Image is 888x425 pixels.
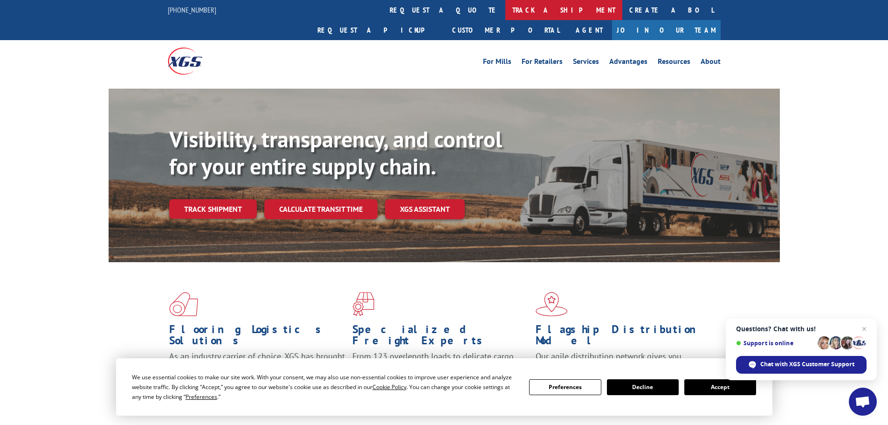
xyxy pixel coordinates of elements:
span: Cookie Policy [372,383,406,391]
a: Customer Portal [445,20,566,40]
a: For Mills [483,58,511,68]
a: Advantages [609,58,647,68]
span: Chat with XGS Customer Support [760,360,854,369]
a: For Retailers [522,58,563,68]
span: As an industry carrier of choice, XGS has brought innovation and dedication to flooring logistics... [169,351,345,384]
b: Visibility, transparency, and control for your entire supply chain. [169,125,502,181]
div: We use essential cookies to make our site work. With your consent, we may also use non-essential ... [132,372,518,402]
h1: Flagship Distribution Model [536,324,712,351]
img: xgs-icon-flagship-distribution-model-red [536,292,568,316]
a: Agent [566,20,612,40]
a: Calculate transit time [264,199,378,219]
h1: Specialized Freight Experts [352,324,529,351]
h1: Flooring Logistics Solutions [169,324,345,351]
span: Our agile distribution network gives you nationwide inventory management on demand. [536,351,707,373]
p: From 123 overlength loads to delicate cargo, our experienced staff knows the best way to move you... [352,351,529,392]
img: xgs-icon-total-supply-chain-intelligence-red [169,292,198,316]
button: Decline [607,379,679,395]
span: Support is online [736,340,814,347]
a: [PHONE_NUMBER] [168,5,216,14]
a: About [701,58,721,68]
img: xgs-icon-focused-on-flooring-red [352,292,374,316]
button: Preferences [529,379,601,395]
span: Preferences [186,393,217,401]
span: Questions? Chat with us! [736,325,867,333]
a: Join Our Team [612,20,721,40]
a: Track shipment [169,199,257,219]
div: Cookie Consent Prompt [116,358,772,416]
a: XGS ASSISTANT [385,199,465,219]
a: Request a pickup [310,20,445,40]
div: Chat with XGS Customer Support [736,356,867,374]
a: Resources [658,58,690,68]
a: Services [573,58,599,68]
div: Open chat [849,388,877,416]
button: Accept [684,379,756,395]
span: Close chat [859,323,870,334]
